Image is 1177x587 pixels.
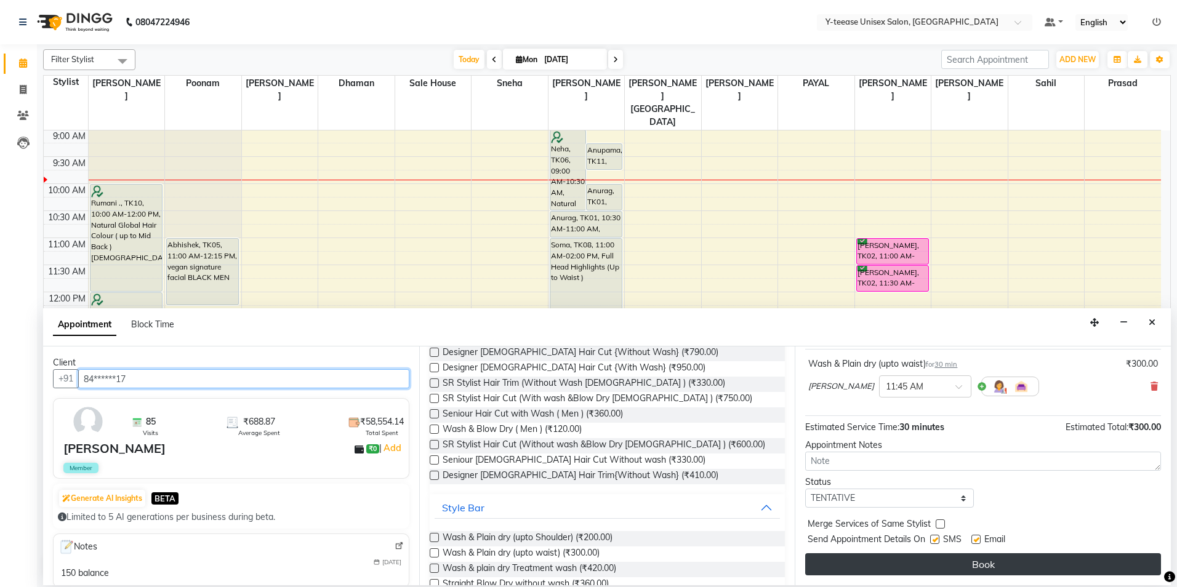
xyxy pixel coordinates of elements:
[442,500,484,515] div: Style Bar
[382,441,403,455] a: Add
[51,54,94,64] span: Filter Stylist
[146,415,156,428] span: 85
[805,439,1161,452] div: Appointment Notes
[1008,76,1085,91] span: Sahil
[53,314,116,336] span: Appointment
[443,407,623,423] span: Seniour Hair Cut with Wash ( Men ) (₹360.00)
[808,533,925,548] span: Send Appointment Details On
[78,369,409,388] input: Search by Name/Mobile/Email/Code
[135,5,190,39] b: 08047224946
[382,557,401,567] span: [DATE]
[242,76,318,104] span: [PERSON_NAME]
[540,50,602,69] input: 2025-09-01
[472,76,548,91] span: Sneha
[1143,313,1161,332] button: Close
[46,265,88,278] div: 11:30 AM
[46,238,88,251] div: 11:00 AM
[548,76,625,104] span: [PERSON_NAME]
[926,360,957,369] small: for
[63,439,166,458] div: [PERSON_NAME]
[238,428,280,437] span: Average Spent
[1056,51,1099,68] button: ADD NEW
[53,369,79,388] button: +91
[550,239,622,399] div: Soma, TK08, 11:00 AM-02:00 PM, Full Head Highlights (Up to Waist )
[808,380,874,393] span: [PERSON_NAME]
[513,55,540,64] span: Mon
[1059,55,1096,64] span: ADD NEW
[443,361,705,377] span: Designer [DEMOGRAPHIC_DATA] Hair Cut {With Wash} (₹950.00)
[46,292,88,305] div: 12:00 PM
[44,76,88,89] div: Stylist
[992,379,1006,394] img: Hairdresser.png
[318,76,395,91] span: Dhaman
[50,130,88,143] div: 9:00 AM
[899,421,944,433] span: 30 minutes
[1085,76,1161,91] span: Prasad
[1128,421,1161,433] span: ₹300.00
[443,562,616,577] span: Wash & plain dry Treatment wash (₹420.00)
[934,360,957,369] span: 30 min
[808,357,957,370] div: Wash & Plain dry (upto waist)
[243,415,275,428] span: ₹688.87
[984,533,1005,548] span: Email
[90,293,162,345] div: Pew Datta, TK09, 12:00 PM-01:00 PM, Protein Spa [DEMOGRAPHIC_DATA]
[550,212,622,237] div: Anurag, TK01, 10:30 AM-11:00 AM, Design Shaving ( Men )
[443,453,705,469] span: Seniour [DEMOGRAPHIC_DATA] Hair Cut Without wash (₹330.00)
[587,185,622,210] div: Anurag, TK01, 10:00 AM-10:30 AM, Seniour [DEMOGRAPHIC_DATA] Hair Cut Without wash
[941,50,1049,69] input: Search Appointment
[443,377,725,392] span: SR Stylist Hair Trim (Without Wash [DEMOGRAPHIC_DATA] ) (₹330.00)
[59,490,145,507] button: Generate AI Insights
[61,567,109,580] div: 150 balance
[931,76,1008,104] span: [PERSON_NAME]
[58,511,404,524] div: Limited to 5 AI generations per business during beta.
[443,531,613,546] span: Wash & Plain dry (upto Shoulder) (₹200.00)
[131,319,174,330] span: Block Time
[857,239,928,264] div: [PERSON_NAME], TK02, 11:00 AM-11:30 AM, SR Stylist [DEMOGRAPHIC_DATA] Design (Girl) Hair cut
[855,76,931,104] span: [PERSON_NAME]
[805,553,1161,575] button: Book
[46,211,88,224] div: 10:30 AM
[805,476,974,489] div: Status
[143,428,158,437] span: Visits
[360,415,404,428] span: ₹58,554.14
[702,76,778,104] span: [PERSON_NAME]
[857,266,928,291] div: [PERSON_NAME], TK02, 11:30 AM-12:00 PM, Design Shaving ( Men )
[379,441,403,455] span: |
[443,392,752,407] span: SR Stylist Hair Cut (With wash &Blow Dry [DEMOGRAPHIC_DATA] ) (₹750.00)
[31,5,116,39] img: logo
[625,76,701,130] span: [PERSON_NAME][GEOGRAPHIC_DATA]
[63,463,98,473] span: Member
[435,497,781,519] button: Style Bar
[808,517,931,533] span: Merge Services of Same Stylist
[550,130,585,210] div: Neha, TK06, 09:00 AM-10:30 AM, Natural Global Hair Colour ( up to Mid Back ) [DEMOGRAPHIC_DATA]
[50,157,88,170] div: 9:30 AM
[395,76,472,91] span: Sale House
[89,76,165,104] span: [PERSON_NAME]
[443,546,600,562] span: Wash & Plain dry (upto waist) (₹300.00)
[778,76,854,91] span: PAYAL
[587,144,622,169] div: Anupama, TK11, 09:15 AM-09:45 AM, Seniour [DEMOGRAPHIC_DATA] Hair Cut Without wash
[46,184,88,197] div: 10:00 AM
[165,76,241,91] span: Poonam
[1066,421,1128,433] span: Estimated Total:
[53,356,409,369] div: Client
[805,421,899,433] span: Estimated Service Time:
[151,492,179,504] span: BETA
[443,423,582,438] span: Wash & Blow Dry ( Men ) (₹120.00)
[443,346,718,361] span: Designer [DEMOGRAPHIC_DATA] Hair Cut {Without Wash} (₹790.00)
[366,428,398,437] span: Total Spent
[443,438,765,453] span: SR Stylist Hair Cut (Without wash &Blow Dry [DEMOGRAPHIC_DATA] ) (₹600.00)
[58,539,97,555] span: Notes
[366,444,379,454] span: ₹0
[1014,379,1029,394] img: Interior.png
[167,239,238,305] div: Abhishek, TK05, 11:00 AM-12:15 PM, vegan signature facial BLACK MEN
[1126,357,1158,370] div: ₹300.00
[90,185,162,291] div: Rumani ., TK10, 10:00 AM-12:00 PM, Natural Global Hair Colour ( up to Mid Back ) [DEMOGRAPHIC_DATA]
[454,50,484,69] span: Today
[70,404,106,439] img: avatar
[943,533,962,548] span: SMS
[443,469,718,484] span: Designer [DEMOGRAPHIC_DATA] Hair Trim{Without Wash} (₹410.00)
